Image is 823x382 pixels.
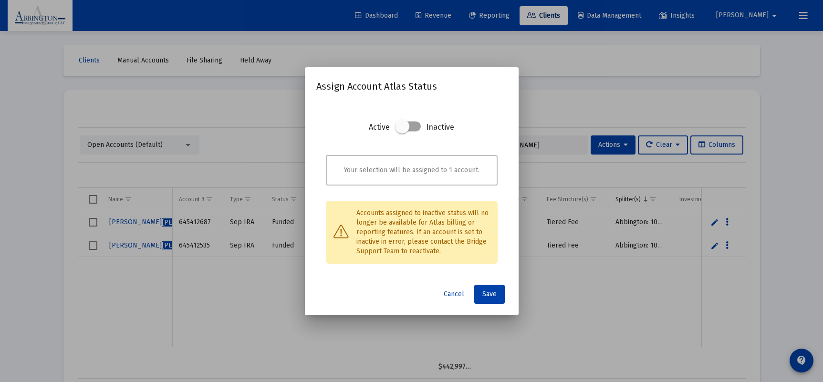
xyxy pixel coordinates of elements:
span: Cancel [444,290,464,298]
div: Accounts assigned to inactive status will no longer be available for Atlas billing or reporting f... [326,201,498,264]
h3: Inactive [426,121,454,142]
button: Save [474,285,505,304]
span: Save [482,290,497,298]
button: Cancel [436,285,472,304]
div: Your selection will be assigned to 1 account. [326,155,498,186]
h3: Active [369,121,390,142]
h2: Assign Account Atlas Status [316,79,507,94]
